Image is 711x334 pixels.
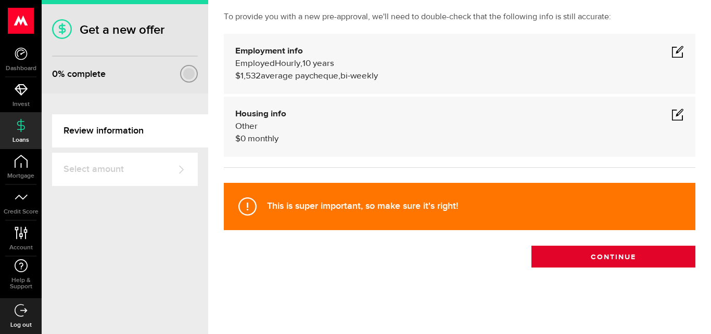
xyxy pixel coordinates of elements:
[52,153,198,186] a: Select amount
[235,47,303,56] b: Employment info
[52,114,208,148] a: Review information
[302,59,334,68] span: 10 years
[235,59,275,68] span: Employed
[240,135,246,143] span: 0
[235,110,286,118] b: Housing info
[340,72,378,81] span: bi-weekly
[531,246,695,268] button: Continue
[52,65,106,84] div: % complete
[8,4,40,35] button: Open LiveChat chat widget
[235,135,240,143] span: $
[248,135,278,143] span: monthly
[235,122,258,131] span: Other
[275,59,300,68] span: Hourly
[235,72,261,81] span: $1,532
[267,201,458,211] strong: This is super important, so make sure it's right!
[261,72,340,81] span: average paycheque,
[224,11,695,23] p: To provide you with a new pre-approval, we'll need to double-check that the following info is sti...
[52,69,58,79] span: 0
[300,59,302,68] span: ,
[52,22,198,37] h1: Get a new offer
